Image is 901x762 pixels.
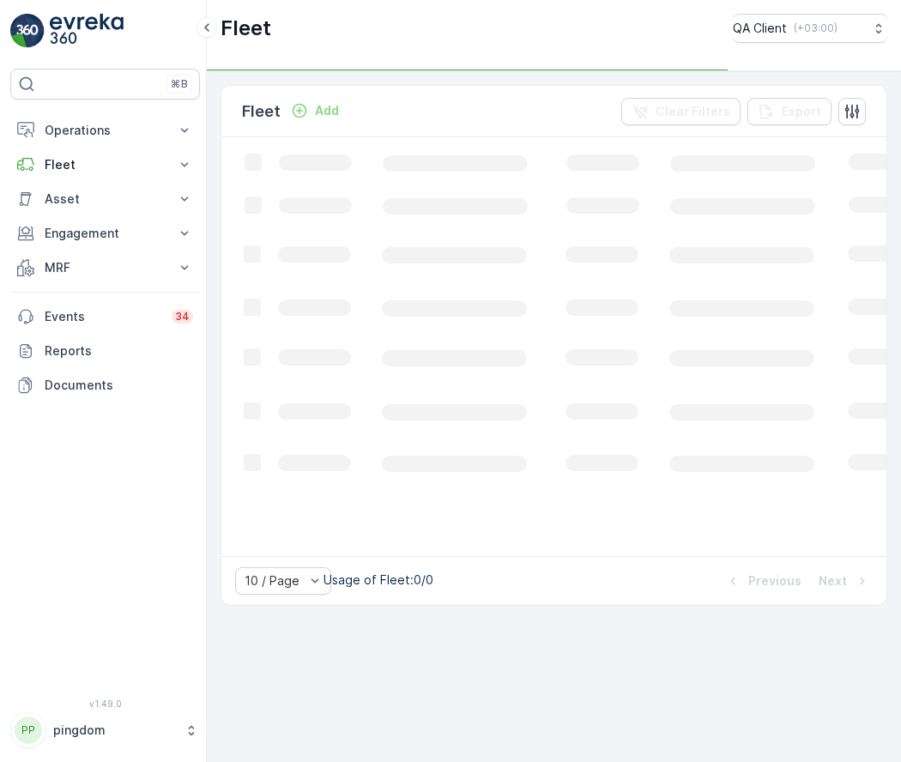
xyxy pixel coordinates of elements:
[15,717,42,744] div: PP
[171,77,188,91] p: ⌘B
[10,113,200,148] button: Operations
[733,14,887,43] button: QA Client(+03:00)
[10,251,200,285] button: MRF
[817,571,873,591] button: Next
[747,98,831,125] button: Export
[819,572,847,590] p: Next
[284,100,346,121] button: Add
[10,698,200,709] span: v 1.49.0
[10,14,45,48] img: logo
[45,259,166,276] p: MRF
[175,310,190,324] p: 34
[315,102,339,119] p: Add
[45,377,193,394] p: Documents
[50,14,124,48] img: logo_light-DOdMpM7g.png
[656,103,730,120] p: Clear Filters
[10,712,200,748] button: PPpingdom
[221,15,271,42] p: Fleet
[782,103,821,120] p: Export
[10,334,200,368] a: Reports
[10,368,200,402] a: Documents
[45,308,161,325] p: Events
[748,572,801,590] p: Previous
[621,98,741,125] button: Clear Filters
[10,148,200,182] button: Fleet
[45,190,166,208] p: Asset
[10,182,200,216] button: Asset
[45,342,193,360] p: Reports
[45,156,166,173] p: Fleet
[794,21,838,35] p: ( +03:00 )
[242,100,281,124] p: Fleet
[10,299,200,334] a: Events34
[733,20,787,37] p: QA Client
[324,571,433,589] p: Usage of Fleet : 0/0
[45,122,166,139] p: Operations
[53,722,176,739] p: pingdom
[45,225,166,242] p: Engagement
[723,571,803,591] button: Previous
[10,216,200,251] button: Engagement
